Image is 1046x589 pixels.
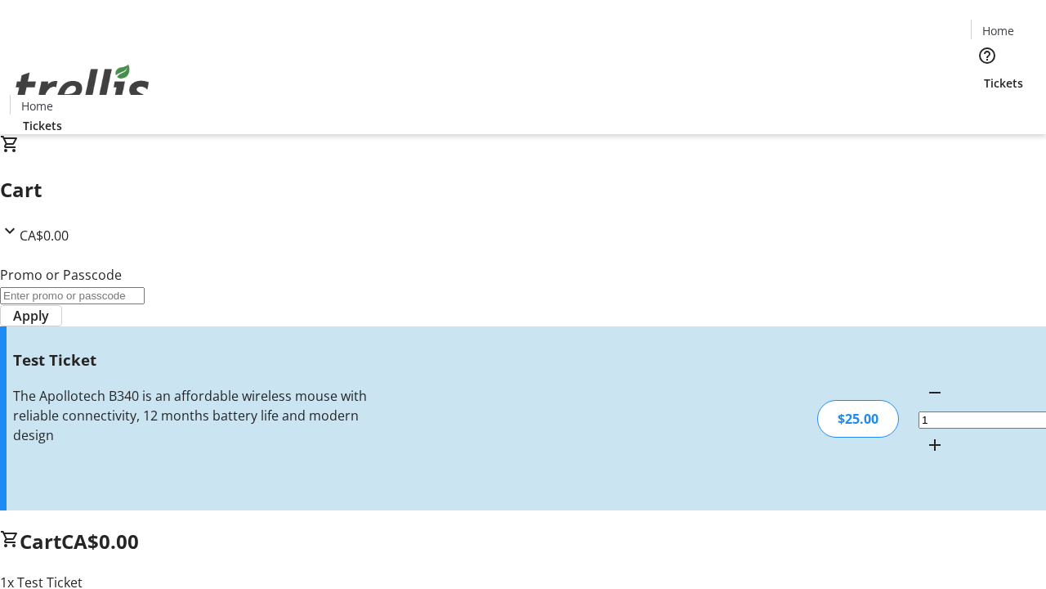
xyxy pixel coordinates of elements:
span: Tickets [984,74,1023,92]
span: CA$0.00 [20,227,69,245]
h3: Test Ticket [13,348,370,371]
div: The Apollotech B340 is an affordable wireless mouse with reliable connectivity, 12 months battery... [13,386,370,445]
a: Home [11,97,63,115]
a: Home [972,22,1024,39]
span: Apply [13,306,49,326]
span: Home [21,97,53,115]
div: $25.00 [817,400,899,438]
span: Tickets [23,117,62,134]
img: Orient E2E Organization 8nBUyTNnwE's Logo [10,47,155,128]
a: Tickets [10,117,75,134]
span: Home [982,22,1014,39]
button: Help [971,39,1004,72]
button: Cart [971,92,1004,124]
span: CA$0.00 [61,528,139,555]
a: Tickets [971,74,1036,92]
button: Increment by one [919,429,951,461]
button: Decrement by one [919,376,951,409]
